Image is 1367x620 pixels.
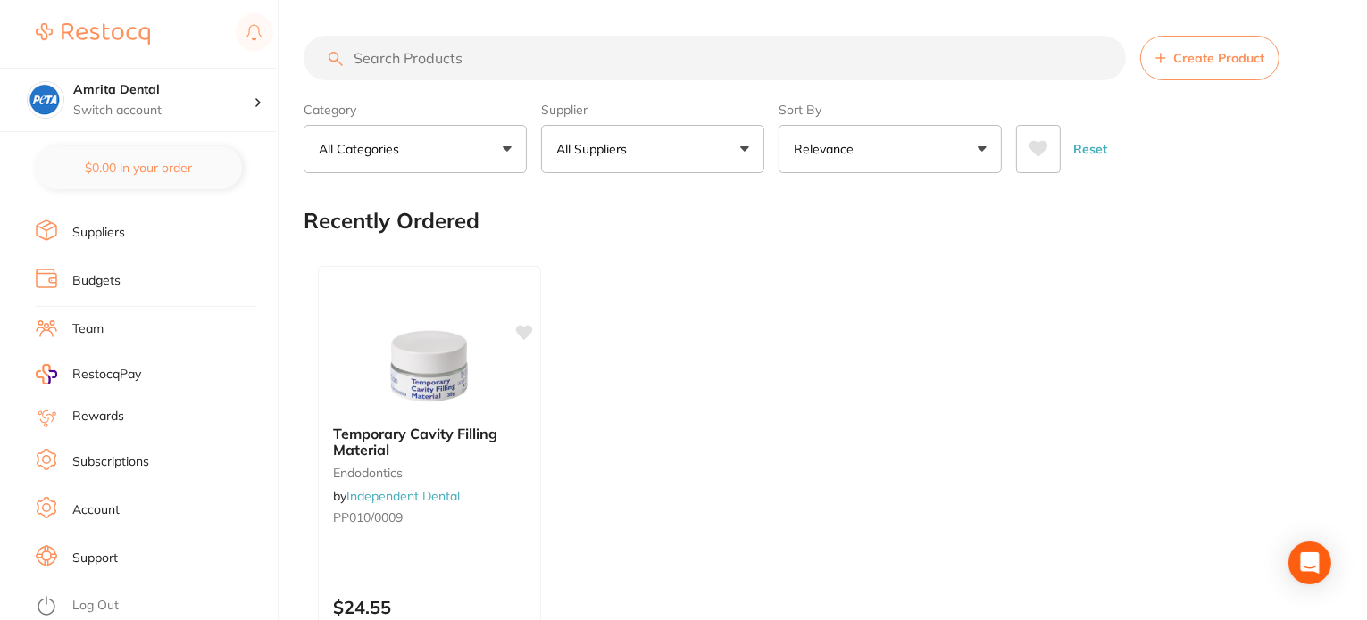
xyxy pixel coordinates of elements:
[28,82,63,118] img: Amrita Dental
[73,81,254,99] h4: Amrita Dental
[1068,125,1113,173] button: Reset
[1140,36,1279,80] button: Create Product
[72,224,125,242] a: Suppliers
[556,140,634,158] p: All Suppliers
[72,501,120,519] a: Account
[72,320,104,338] a: Team
[779,125,1002,173] button: Relevance
[333,597,526,617] p: $24.55
[73,102,254,120] p: Switch account
[794,140,861,158] p: Relevance
[36,449,278,497] a: Subscriptions
[304,209,479,234] h2: Recently Ordered
[72,408,124,426] a: Rewards
[36,364,141,384] a: RestocqPay
[36,364,57,384] img: RestocqPay
[36,316,278,364] a: Team
[541,125,764,173] button: All Suppliers
[72,597,119,615] a: Log Out
[541,102,764,118] label: Supplier
[371,322,488,411] img: Temporary Cavity Filling Material
[333,510,526,525] small: PP010/0009
[36,268,278,316] a: Budgets
[319,140,406,158] p: All Categories
[333,488,460,504] span: by
[304,102,527,118] label: Category
[1288,541,1331,584] div: Open Intercom Messenger
[1173,51,1264,65] span: Create Product
[36,497,278,545] a: Account
[36,146,242,189] button: $0.00 in your order
[36,23,150,45] img: Restocq Logo
[779,102,1002,118] label: Sort By
[72,272,121,290] a: Budgets
[72,366,141,384] span: RestocqPay
[36,219,278,268] a: Suppliers
[346,488,460,504] a: Independent Dental
[36,545,278,593] a: Support
[304,36,1126,80] input: Search Products
[72,453,149,471] a: Subscriptions
[72,550,118,567] a: Support
[333,466,526,480] small: endodontics
[333,426,526,459] b: Temporary Cavity Filling Material
[304,125,527,173] button: All Categories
